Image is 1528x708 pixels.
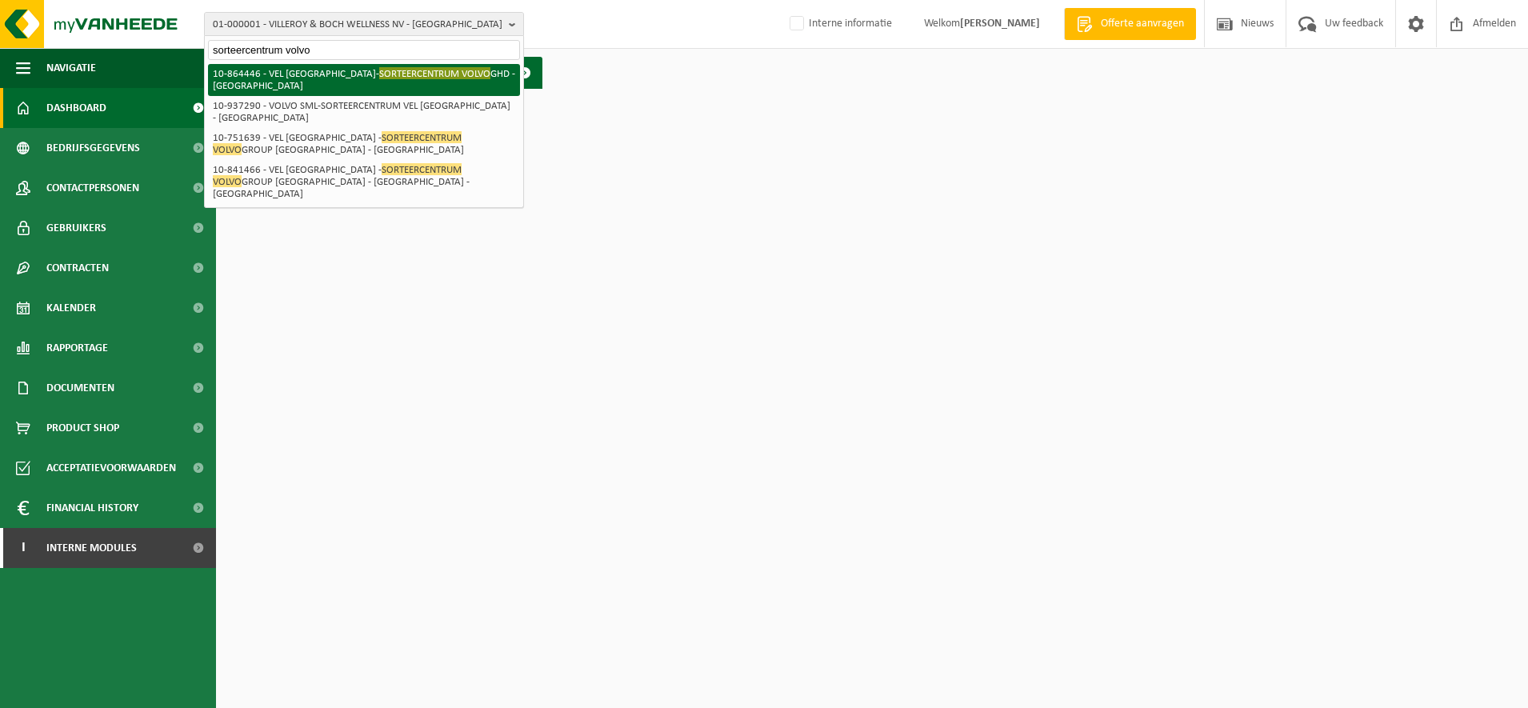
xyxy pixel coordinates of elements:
span: Navigatie [46,48,96,88]
span: Interne modules [46,528,137,568]
span: Rapportage [46,328,108,368]
span: Acceptatievoorwaarden [46,448,176,488]
li: 10-841466 - VEL [GEOGRAPHIC_DATA] - GROUP [GEOGRAPHIC_DATA] - [GEOGRAPHIC_DATA] - [GEOGRAPHIC_DATA] [208,160,520,204]
span: Gebruikers [46,208,106,248]
span: SORTEERCENTRUM VOLVO [379,67,490,79]
span: Dashboard [46,88,106,128]
span: Offerte aanvragen [1097,16,1188,32]
span: Documenten [46,368,114,408]
label: Interne informatie [786,12,892,36]
a: Offerte aanvragen [1064,8,1196,40]
li: 10-751639 - VEL [GEOGRAPHIC_DATA] - GROUP [GEOGRAPHIC_DATA] - [GEOGRAPHIC_DATA] [208,128,520,160]
li: 10-937290 - VOLVO SML-SORTEERCENTRUM VEL [GEOGRAPHIC_DATA] - [GEOGRAPHIC_DATA] [208,96,520,128]
span: Contracten [46,248,109,288]
span: I [16,528,30,568]
button: 01-000001 - VILLEROY & BOCH WELLNESS NV - [GEOGRAPHIC_DATA] [204,12,524,36]
span: Kalender [46,288,96,328]
span: Bedrijfsgegevens [46,128,140,168]
span: SORTEERCENTRUM VOLVO [213,131,462,155]
span: Product Shop [46,408,119,448]
strong: [PERSON_NAME] [960,18,1040,30]
input: Zoeken naar gekoppelde vestigingen [208,40,520,60]
span: 01-000001 - VILLEROY & BOCH WELLNESS NV - [GEOGRAPHIC_DATA] [213,13,502,37]
span: Contactpersonen [46,168,139,208]
span: Financial History [46,488,138,528]
li: 10-864446 - VEL [GEOGRAPHIC_DATA]- GHD - [GEOGRAPHIC_DATA] [208,64,520,96]
span: SORTEERCENTRUM VOLVO [213,163,462,187]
